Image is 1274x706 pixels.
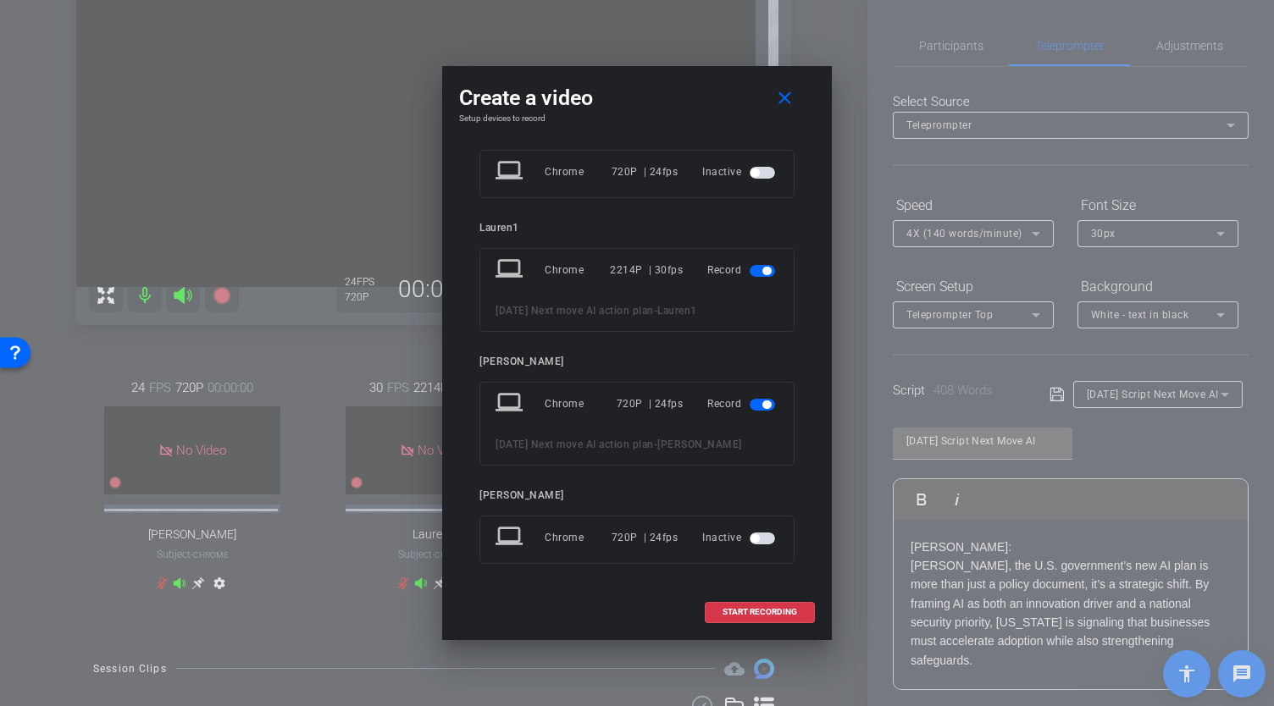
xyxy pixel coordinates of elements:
[496,389,526,419] mat-icon: laptop
[496,522,526,553] mat-icon: laptop
[723,608,797,616] span: START RECORDING
[702,157,778,187] div: Inactive
[702,522,778,553] div: Inactive
[774,88,795,109] mat-icon: close
[479,489,795,502] div: [PERSON_NAME]
[612,522,679,553] div: 720P | 24fps
[612,157,679,187] div: 720P | 24fps
[657,305,697,317] span: Lauren1
[707,389,778,419] div: Record
[617,389,684,419] div: 720P | 24fps
[545,522,612,553] div: Chrome
[496,255,526,285] mat-icon: laptop
[459,83,815,113] div: Create a video
[496,438,654,450] span: [DATE] Next move AI action plan
[654,438,658,450] span: -
[545,255,610,285] div: Chrome
[496,157,526,187] mat-icon: laptop
[479,222,795,234] div: Lauren1
[545,389,617,419] div: Chrome
[496,305,654,317] span: [DATE] Next move AI action plan
[654,305,658,317] span: -
[657,438,742,450] span: [PERSON_NAME]
[705,602,815,623] button: START RECORDING
[479,356,795,368] div: [PERSON_NAME]
[610,255,683,285] div: 2214P | 30fps
[459,113,815,124] h4: Setup devices to record
[707,255,778,285] div: Record
[545,157,612,187] div: Chrome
